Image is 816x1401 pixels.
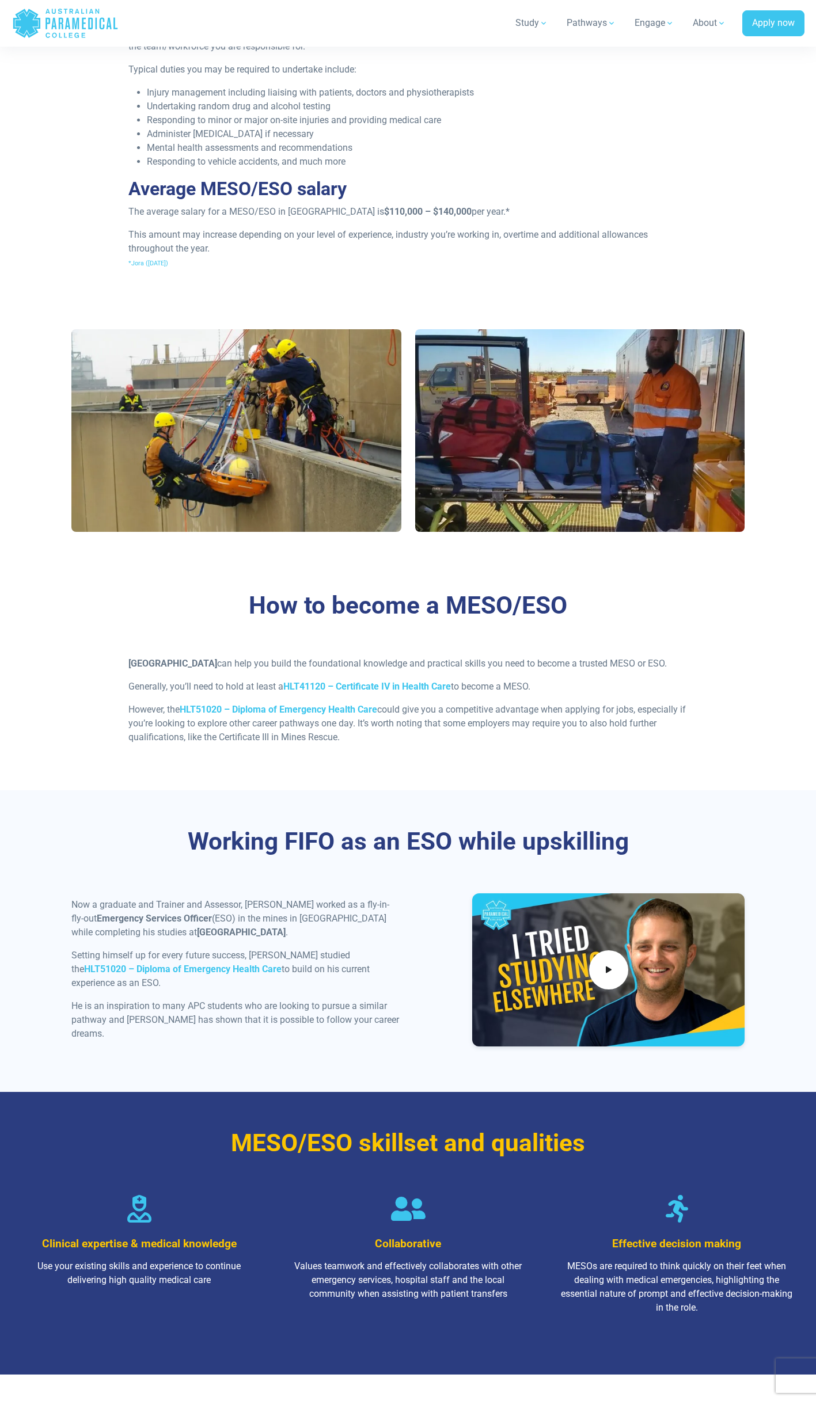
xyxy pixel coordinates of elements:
a: Apply now [742,10,804,37]
a: Australian Paramedical College [12,5,119,42]
p: This amount may increase depending on your level of experience, industry you’re working in, overt... [128,228,688,269]
a: About [686,7,733,39]
span: Effective decision making [612,1237,741,1250]
p: MESOs are required to think quickly on their feet when dealing with medical emergencies, highligh... [559,1259,795,1315]
h3: MESO/ESO skillset and qualities [71,1129,745,1158]
p: Use your existing skills and experience to continue delivering high quality medical care [21,1259,258,1287]
a: Engage [628,7,681,39]
li: Injury management including liaising with patients, doctors and physiotherapists [147,86,688,100]
p: He is an inspiration to many APC students who are looking to pursue a similar pathway and [PERSON... [71,999,401,1041]
a: HLT41120 – Certificate IV in Health Care [283,681,451,692]
span: Clinical expertise & medical knowledge [42,1237,237,1250]
p: The average salary for a MESO/ESO in [GEOGRAPHIC_DATA] is per year.* [128,205,688,219]
a: Pathways [560,7,623,39]
h2: Average MESO/ESO salary [128,178,688,200]
strong: [GEOGRAPHIC_DATA] [197,927,286,938]
p: Generally, you’ll need to hold at least a to become a MESO. [128,680,688,694]
li: Administer [MEDICAL_DATA] if necessary [147,127,688,141]
li: Mental health assessments and recommendations [147,141,688,155]
p: Setting himself up for every future success, [PERSON_NAME] studied the to build on his current ex... [71,949,401,990]
a: Study [508,7,555,39]
strong: Emergency Services Officer [97,913,212,924]
p: However, the could give you a competitive advantage when applying for jobs, especially if you’re ... [128,703,688,744]
h3: Working FIFO as an ESO while upskilling [71,827,745,856]
strong: $110,000 – $140,000 [384,206,472,217]
li: Responding to vehicle accidents, and much more [147,155,688,169]
li: Responding to minor or major on-site injuries and providing medical care [147,113,688,127]
p: Now a graduate and Trainer and Assessor, [PERSON_NAME] worked as a fly-in-fly-out (ESO) in the mi... [71,898,401,939]
span: *Jora ([DATE]) [128,260,168,267]
a: HLT51020 – Diploma of Emergency Health Care [180,704,377,715]
h3: How to become a MESO/ESO [71,591,745,620]
p: Typical duties you may be required to undertake include: [128,63,688,77]
span: Collaborative [375,1237,441,1250]
li: Undertaking random drug and alcohol testing [147,100,688,113]
p: Values teamwork and effectively collaborates with other emergency services, hospital staff and th... [290,1259,526,1301]
a: *Jora ([DATE]) [128,257,168,268]
p: can help you build the foundational knowledge and practical skills you need to become a trusted M... [128,657,688,671]
strong: [GEOGRAPHIC_DATA] [128,658,217,669]
a: HLT51020 – Diploma of Emergency Health Care [84,964,282,974]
